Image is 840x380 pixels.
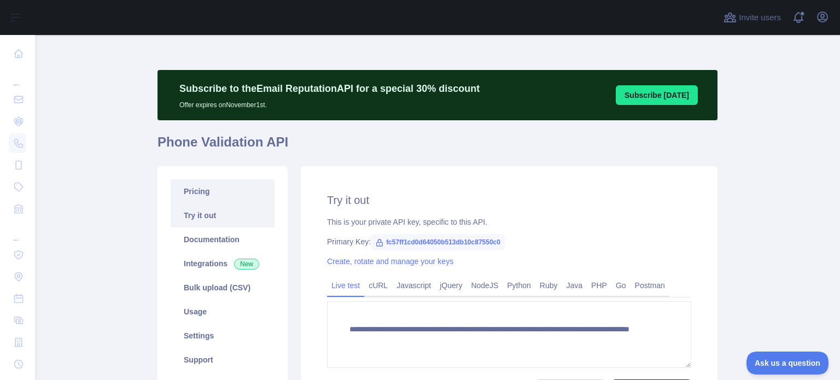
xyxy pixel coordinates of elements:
[179,81,480,96] p: Subscribe to the Email Reputation API for a special 30 % discount
[157,133,717,160] h1: Phone Validation API
[9,221,26,243] div: ...
[327,192,691,208] h2: Try it out
[371,234,505,250] span: fc57ff1cd0d64050b513db10c87550c0
[746,352,829,375] iframe: Toggle Customer Support
[171,227,275,252] a: Documentation
[721,9,783,26] button: Invite users
[535,277,562,294] a: Ruby
[234,259,259,270] span: New
[587,277,611,294] a: PHP
[611,277,631,294] a: Go
[171,252,275,276] a: Integrations New
[9,66,26,87] div: ...
[392,277,435,294] a: Javascript
[171,348,275,372] a: Support
[616,85,698,105] button: Subscribe [DATE]
[503,277,535,294] a: Python
[171,324,275,348] a: Settings
[327,277,364,294] a: Live test
[562,277,587,294] a: Java
[171,300,275,324] a: Usage
[327,217,691,227] div: This is your private API key, specific to this API.
[327,236,691,247] div: Primary Key:
[364,277,392,294] a: cURL
[739,11,781,24] span: Invite users
[631,277,669,294] a: Postman
[171,203,275,227] a: Try it out
[466,277,503,294] a: NodeJS
[171,179,275,203] a: Pricing
[171,276,275,300] a: Bulk upload (CSV)
[179,96,480,109] p: Offer expires on November 1st.
[435,277,466,294] a: jQuery
[327,257,453,266] a: Create, rotate and manage your keys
